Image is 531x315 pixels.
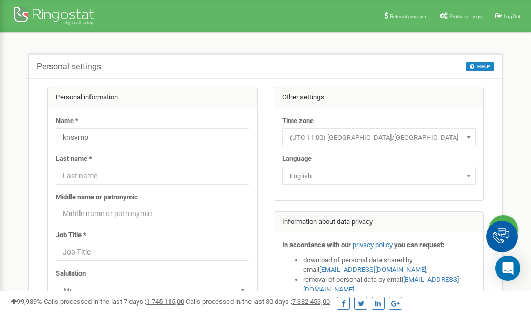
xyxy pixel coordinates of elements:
[282,154,312,164] label: Language
[56,128,249,146] input: Name
[282,128,476,146] span: (UTC-11:00) Pacific/Midway
[495,256,520,281] div: Open Intercom Messenger
[292,298,330,306] u: 7 382 453,00
[48,87,257,108] div: Personal information
[56,154,92,164] label: Last name *
[56,281,249,299] span: Mr.
[286,130,472,145] span: (UTC-11:00) Pacific/Midway
[303,256,476,275] li: download of personal data shared by email ,
[56,269,86,279] label: Salutation
[303,275,476,294] li: removal of personal data by email ,
[282,116,314,126] label: Time zone
[56,192,138,202] label: Middle name or patronymic
[44,298,184,306] span: Calls processed in the last 7 days :
[56,230,86,240] label: Job Title *
[282,167,476,185] span: English
[353,241,393,249] a: privacy policy
[56,116,78,126] label: Name *
[11,298,42,306] span: 99,989%
[449,14,482,19] span: Profile settings
[37,62,101,72] h5: Personal settings
[282,241,351,249] strong: In accordance with our
[394,241,445,249] strong: you can request:
[146,298,184,306] u: 1 745 115,00
[59,283,246,298] span: Mr.
[186,298,330,306] span: Calls processed in the last 30 days :
[319,266,426,273] a: [EMAIL_ADDRESS][DOMAIN_NAME]
[274,87,484,108] div: Other settings
[56,243,249,261] input: Job Title
[274,212,484,233] div: Information about data privacy
[56,205,249,222] input: Middle name or patronymic
[56,167,249,185] input: Last name
[466,62,494,71] button: HELP
[286,169,472,184] span: English
[390,14,426,19] span: Referral program
[504,14,520,19] span: Log Out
